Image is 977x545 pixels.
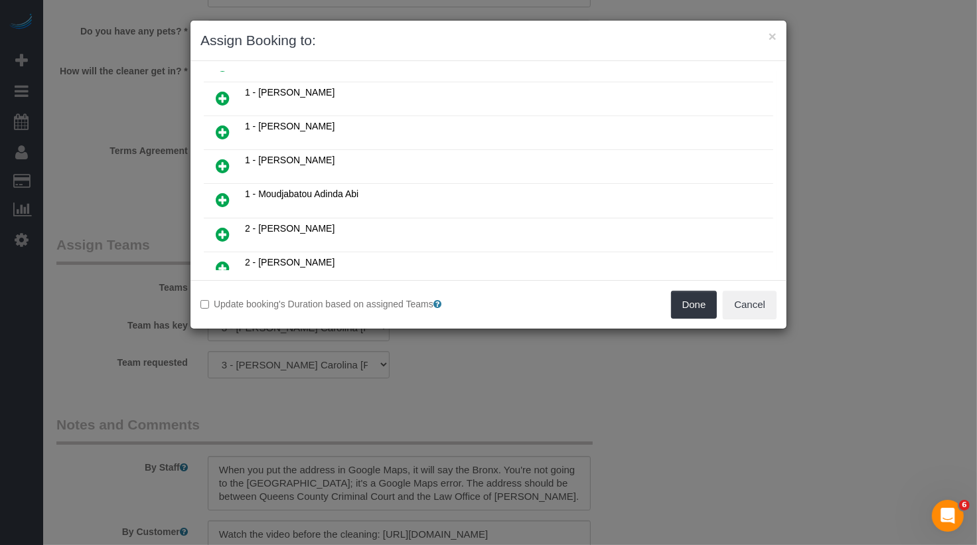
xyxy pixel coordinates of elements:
[245,223,335,234] span: 2 - [PERSON_NAME]
[932,500,964,532] iframe: Intercom live chat
[200,31,777,50] h3: Assign Booking to:
[245,121,335,131] span: 1 - [PERSON_NAME]
[200,300,209,309] input: Update booking's Duration based on assigned Teams
[245,155,335,165] span: 1 - [PERSON_NAME]
[959,500,970,510] span: 6
[723,291,777,319] button: Cancel
[245,189,358,199] span: 1 - Moudjabatou Adinda Abi
[769,29,777,43] button: ×
[200,297,479,311] label: Update booking's Duration based on assigned Teams
[245,87,335,98] span: 1 - [PERSON_NAME]
[671,291,717,319] button: Done
[245,257,335,268] span: 2 - [PERSON_NAME]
